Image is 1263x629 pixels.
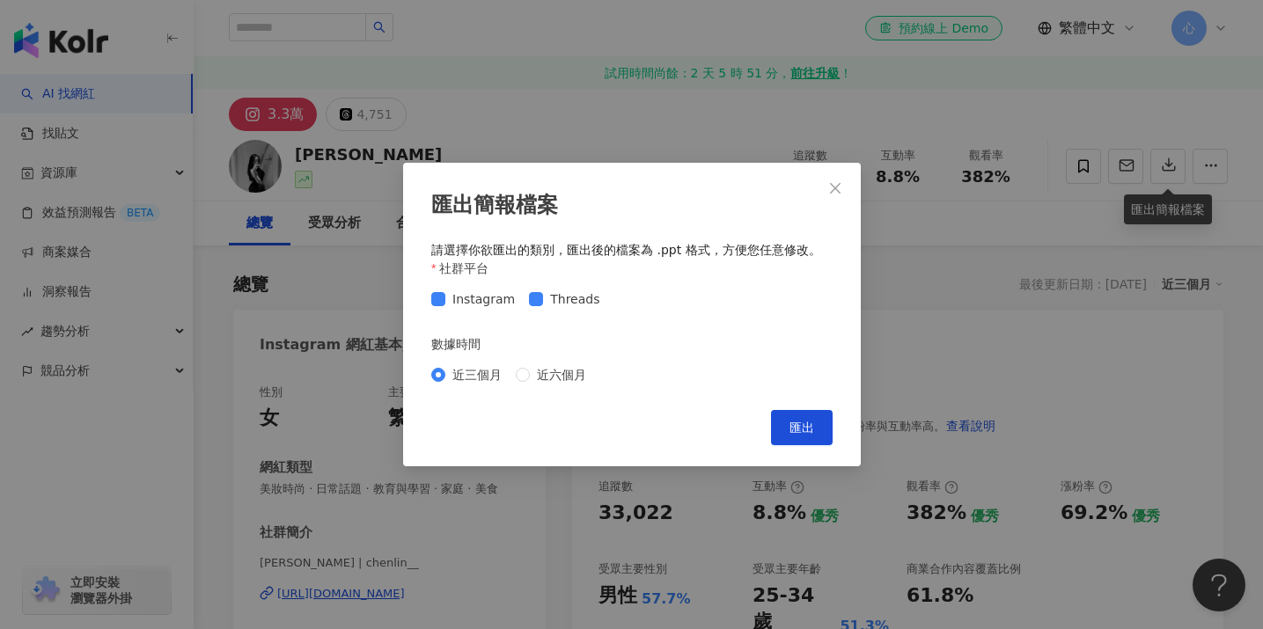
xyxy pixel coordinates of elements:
[431,242,833,260] div: 請選擇你欲匯出的類別，匯出後的檔案為 .ppt 格式，方便您任意修改。
[445,365,509,384] span: 近三個月
[445,289,522,309] span: Instagram
[789,421,814,435] span: 匯出
[771,410,833,445] button: 匯出
[431,259,502,278] label: 社群平台
[431,191,833,221] div: 匯出簡報檔案
[530,365,593,384] span: 近六個月
[543,289,606,309] span: Threads
[828,181,842,195] span: close
[431,334,493,354] label: 數據時間
[818,171,853,206] button: Close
